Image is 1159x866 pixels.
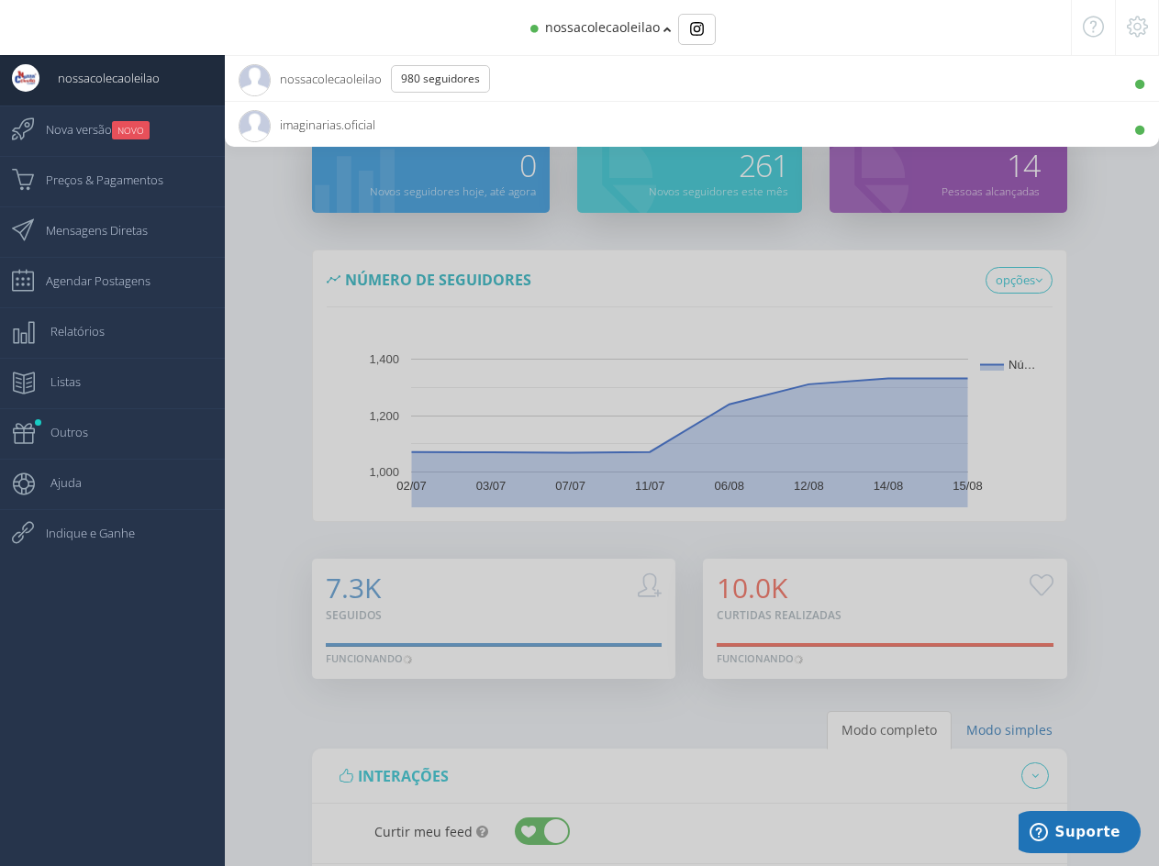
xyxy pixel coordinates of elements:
[690,22,704,36] img: Instagram_simple_icon.svg
[28,258,150,304] span: Agendar Postagens
[32,460,82,505] span: Ajuda
[28,510,135,556] span: Indique e Ganhe
[678,14,716,45] div: Basic example
[28,106,150,152] span: Nova versão
[32,409,88,455] span: Outros
[32,308,105,354] span: Relatórios
[1019,811,1141,857] iframe: Abre um widget para que você possa encontrar mais informações
[28,207,148,253] span: Mensagens Diretas
[12,64,39,92] img: User Image
[28,157,163,203] span: Preços & Pagamentos
[39,55,160,101] span: nossacolecaoleilao
[545,18,660,36] span: nossacolecaoleilao
[112,121,150,139] small: NOVO
[32,359,81,405] span: Listas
